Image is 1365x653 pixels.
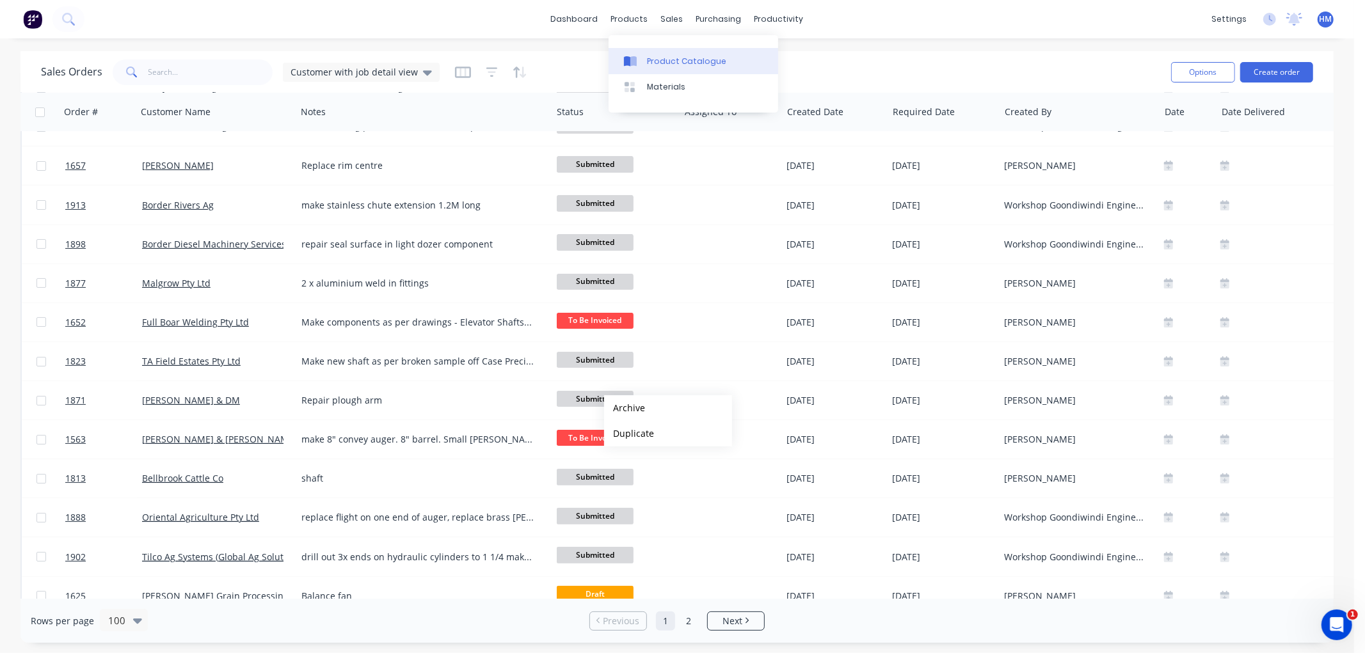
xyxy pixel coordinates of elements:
[604,421,732,446] button: Duplicate
[1165,106,1185,118] div: Date
[786,159,882,172] div: [DATE]
[557,586,634,602] span: Draft
[301,238,534,251] div: repair seal surface in light dozer component
[301,277,534,290] div: 2 x aluminium weld in fittings
[557,352,634,368] span: Submitted
[892,159,994,172] div: [DATE]
[892,433,994,446] div: [DATE]
[1004,199,1146,212] div: Workshop Goondiwindi Engineering
[65,342,142,381] a: 1823
[142,277,211,289] a: Malgrow Pty Ltd
[142,159,214,171] a: [PERSON_NAME]
[786,551,882,563] div: [DATE]
[1004,590,1146,602] div: [PERSON_NAME]
[557,508,634,524] span: Submitted
[786,277,882,290] div: [DATE]
[609,48,778,74] a: Product Catalogue
[142,355,241,367] a: TA Field Estates Pty Ltd
[1004,433,1146,446] div: [PERSON_NAME]
[65,590,86,602] span: 1625
[1240,62,1313,83] button: Create order
[65,472,86,485] span: 1813
[786,433,882,446] div: [DATE]
[65,577,142,615] a: 1625
[557,195,634,211] span: Submitted
[1222,106,1285,118] div: Date Delivered
[656,611,675,631] a: Page 1 is your current page
[1171,62,1235,83] button: Options
[647,56,726,67] div: Product Catalogue
[65,538,142,576] a: 1902
[65,303,142,342] a: 1652
[892,472,994,485] div: [DATE]
[65,264,142,303] a: 1877
[291,65,418,79] span: Customer with job detail view
[65,511,86,524] span: 1888
[892,277,994,290] div: [DATE]
[679,611,698,631] a: Page 2
[142,199,214,211] a: Border Rivers Ag
[65,420,142,459] a: 1563
[892,355,994,368] div: [DATE]
[142,433,297,445] a: [PERSON_NAME] & [PERSON_NAME]
[301,355,534,368] div: Make new shaft as per broken sample off Case Precision Planter Make 2 x spare shafts and plates
[301,159,534,172] div: Replace rim centre
[65,225,142,264] a: 1898
[557,156,634,172] span: Submitted
[557,106,584,118] div: Status
[892,238,994,251] div: [DATE]
[1004,238,1146,251] div: Workshop Goondiwindi Engineering
[655,10,690,29] div: sales
[1320,13,1332,25] span: HM
[65,459,142,498] a: 1813
[142,551,335,563] a: Tilco Ag Systems (Global Ag Solutions Pty Ltd)
[141,106,211,118] div: Customer Name
[142,238,286,250] a: Border Diesel Machinery Services
[301,590,534,602] div: Balance fan
[65,355,86,368] span: 1823
[1004,159,1146,172] div: [PERSON_NAME]
[557,313,634,329] span: To Be Invoiced
[65,238,86,251] span: 1898
[609,74,778,100] a: Materials
[1205,10,1253,29] div: settings
[603,615,640,627] span: Previous
[892,394,994,407] div: [DATE]
[142,590,289,602] a: [PERSON_NAME] Grain Processing
[892,590,994,602] div: [DATE]
[786,590,882,602] div: [DATE]
[301,511,534,524] div: replace flight on one end of auger, replace brass [PERSON_NAME] in the hanger and machine new spl...
[893,106,955,118] div: Required Date
[142,394,240,406] a: [PERSON_NAME] & DM
[1004,394,1146,407] div: [PERSON_NAME]
[65,394,86,407] span: 1871
[301,551,534,563] div: drill out 3x ends on hydraulic cylinders to 1 1/4 make washes to weld on ends of rod at [GEOGRAPH...
[786,511,882,524] div: [DATE]
[605,10,655,29] div: products
[786,394,882,407] div: [DATE]
[892,551,994,563] div: [DATE]
[65,146,142,185] a: 1657
[301,316,534,329] div: Make components as per drawings - Elevator Shafts - Conveyor Shafts - Sprockets - S/S shafts - Du...
[301,433,534,446] div: make 8" convey auger. 8" barrel. Small [PERSON_NAME]
[142,511,259,523] a: Oriental Agriculture Pty Ltd
[748,10,810,29] div: productivity
[1004,277,1146,290] div: [PERSON_NAME]
[1348,610,1358,620] span: 1
[557,469,634,485] span: Submitted
[786,316,882,329] div: [DATE]
[786,472,882,485] div: [DATE]
[65,381,142,420] a: 1871
[148,59,273,85] input: Search...
[1321,610,1352,640] iframe: Intercom live chat
[301,472,534,485] div: shaft
[786,238,882,251] div: [DATE]
[23,10,42,29] img: Factory
[65,498,142,537] a: 1888
[557,430,634,446] span: To Be Invoiced
[1004,551,1146,563] div: Workshop Goondiwindi Engineering
[1004,355,1146,368] div: [PERSON_NAME]
[545,10,605,29] a: dashboard
[557,547,634,563] span: Submitted
[892,199,994,212] div: [DATE]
